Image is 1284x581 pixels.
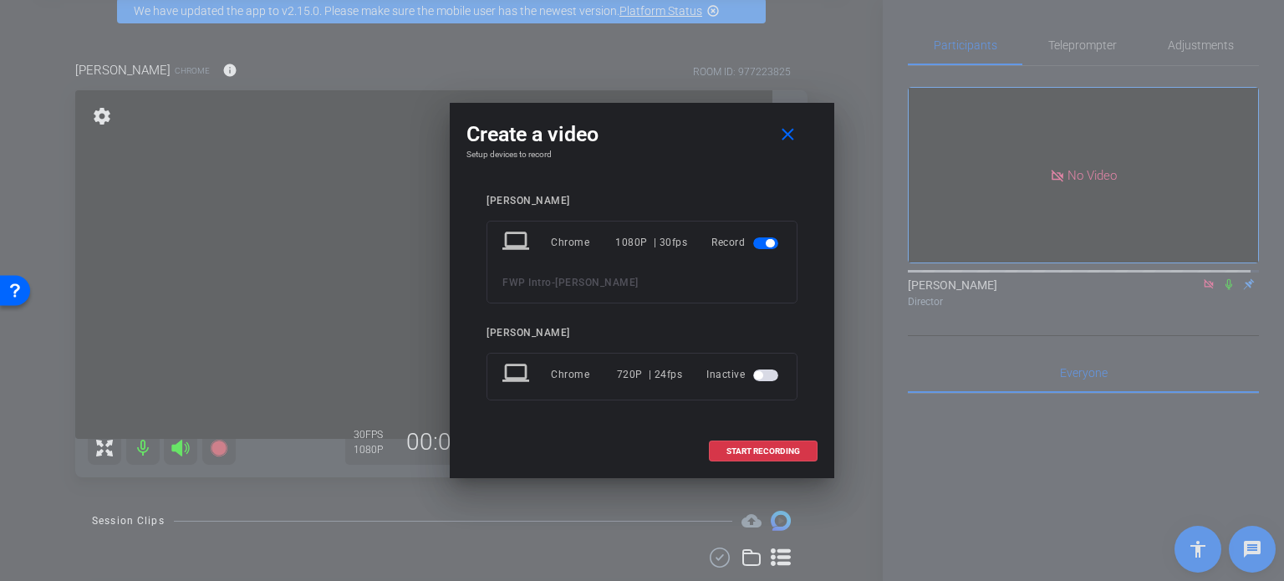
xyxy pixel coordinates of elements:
div: [PERSON_NAME] [487,195,797,207]
div: Create a video [466,120,818,150]
div: Chrome [551,359,617,390]
mat-icon: close [777,125,798,145]
div: Record [711,227,782,257]
mat-icon: laptop [502,227,532,257]
div: 720P | 24fps [617,359,683,390]
span: FWP Intro [502,277,552,288]
span: - [552,277,556,288]
div: [PERSON_NAME] [487,327,797,339]
div: Chrome [551,227,615,257]
div: 1080P | 30fps [615,227,687,257]
button: START RECORDING [709,441,818,461]
span: [PERSON_NAME] [555,277,639,288]
h4: Setup devices to record [466,150,818,160]
mat-icon: laptop [502,359,532,390]
div: Inactive [706,359,782,390]
span: START RECORDING [726,447,800,456]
